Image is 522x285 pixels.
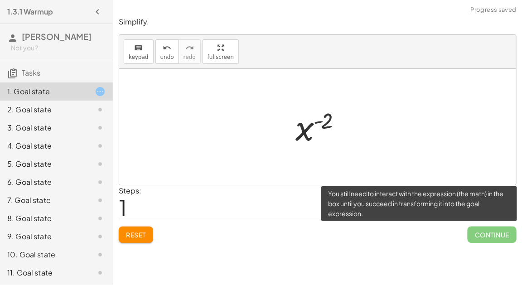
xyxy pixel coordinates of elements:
[95,267,106,278] i: Task not started.
[7,140,80,151] div: 4. Goal state
[7,249,80,260] div: 10. Goal state
[22,68,40,77] span: Tasks
[7,267,80,278] div: 11. Goal state
[119,227,153,243] button: Reset
[134,43,143,53] i: keyboard
[208,54,234,60] span: fullscreen
[119,186,141,195] label: Steps:
[163,43,171,53] i: undo
[7,6,53,17] h4: 1.3.1 Warmup
[203,39,239,64] button: fullscreen
[95,104,106,115] i: Task not started.
[11,43,106,53] div: Not you?
[184,54,196,60] span: redo
[129,54,149,60] span: keypad
[471,5,517,14] span: Progress saved
[95,86,106,97] i: Task started.
[7,122,80,133] div: 3. Goal state
[124,39,154,64] button: keyboardkeypad
[95,122,106,133] i: Task not started.
[95,159,106,169] i: Task not started.
[95,140,106,151] i: Task not started.
[155,39,179,64] button: undoundo
[7,104,80,115] div: 2. Goal state
[22,31,92,42] span: [PERSON_NAME]
[95,195,106,206] i: Task not started.
[119,193,127,221] span: 1
[126,231,146,239] span: Reset
[95,249,106,260] i: Task not started.
[95,231,106,242] i: Task not started.
[7,195,80,206] div: 7. Goal state
[179,39,201,64] button: redoredo
[7,231,80,242] div: 9. Goal state
[95,177,106,188] i: Task not started.
[7,86,80,97] div: 1. Goal state
[7,213,80,224] div: 8. Goal state
[95,213,106,224] i: Task not started.
[7,177,80,188] div: 6. Goal state
[119,17,517,27] p: Simplify.
[185,43,194,53] i: redo
[160,54,174,60] span: undo
[7,159,80,169] div: 5. Goal state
